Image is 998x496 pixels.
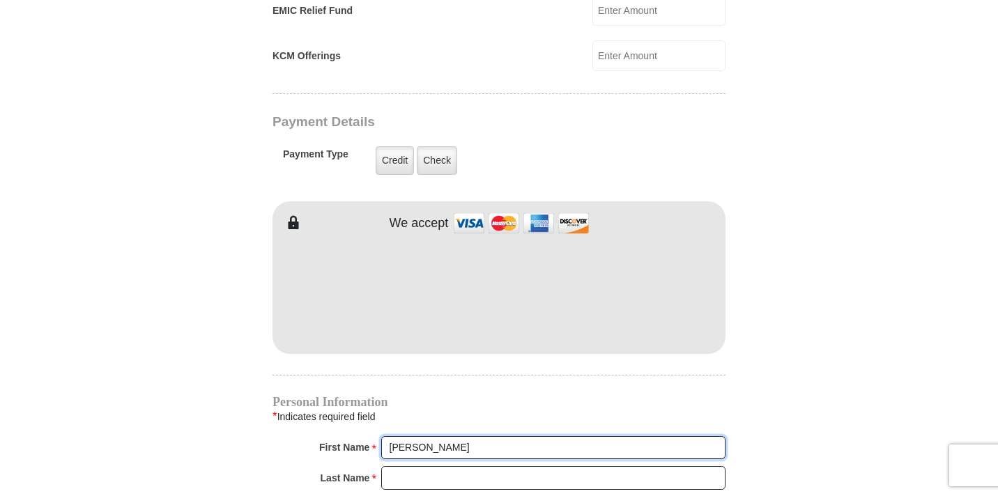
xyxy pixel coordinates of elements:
[321,468,370,488] strong: Last Name
[376,146,414,175] label: Credit
[272,114,628,130] h3: Payment Details
[272,396,726,408] h4: Personal Information
[272,3,353,18] label: EMIC Relief Fund
[272,408,726,426] div: Indicates required field
[283,148,348,167] h5: Payment Type
[390,216,449,231] h4: We accept
[592,40,726,71] input: Enter Amount
[272,49,341,63] label: KCM Offerings
[417,146,457,175] label: Check
[319,437,369,457] strong: First Name
[452,208,591,238] img: credit cards accepted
